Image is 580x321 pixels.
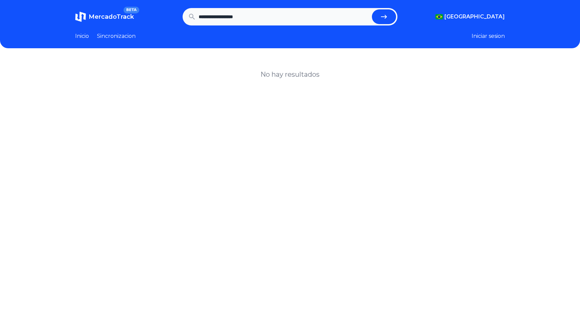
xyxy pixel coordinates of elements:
[75,11,86,22] img: MercadoTrack
[75,32,89,40] a: Inicio
[124,7,139,13] span: BETA
[89,13,134,20] span: MercadoTrack
[435,13,505,21] button: [GEOGRAPHIC_DATA]
[435,14,443,19] img: Brasil
[97,32,136,40] a: Sincronizacion
[260,70,320,79] h1: No hay resultados
[472,32,505,40] button: Iniciar sesion
[75,11,134,22] a: MercadoTrackBETA
[444,13,505,21] span: [GEOGRAPHIC_DATA]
